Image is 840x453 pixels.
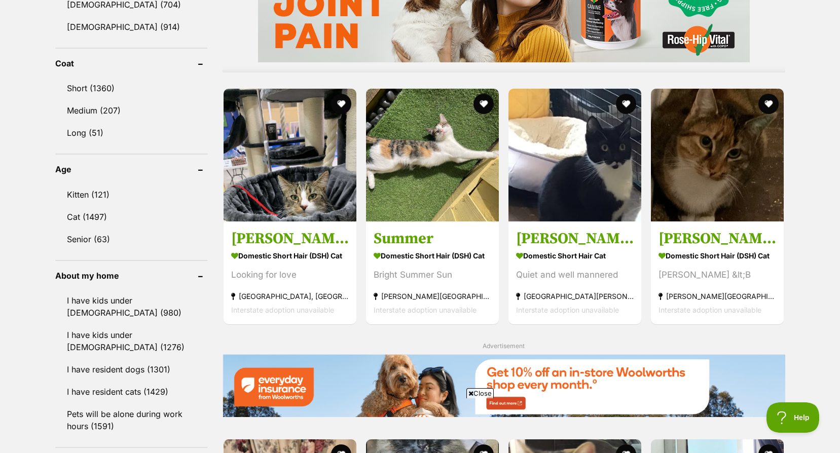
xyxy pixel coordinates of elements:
a: [PERSON_NAME] Domestic Short Hair (DSH) Cat Looking for love [GEOGRAPHIC_DATA], [GEOGRAPHIC_DATA]... [224,221,356,324]
header: About my home [55,271,207,280]
button: favourite [473,94,494,114]
span: Close [466,388,494,398]
img: Summer - Domestic Short Hair (DSH) Cat [366,89,499,221]
a: Kitten (121) [55,184,207,205]
h3: [PERSON_NAME] [231,229,349,248]
strong: [GEOGRAPHIC_DATA], [GEOGRAPHIC_DATA] [231,289,349,303]
div: Quiet and well mannered [516,268,634,281]
button: favourite [759,94,779,114]
a: Medium (207) [55,100,207,121]
a: [DEMOGRAPHIC_DATA] (914) [55,16,207,37]
strong: [GEOGRAPHIC_DATA][PERSON_NAME][GEOGRAPHIC_DATA] [516,289,634,303]
strong: [PERSON_NAME][GEOGRAPHIC_DATA], [GEOGRAPHIC_DATA] [659,289,776,303]
div: Bright Summer Sun [374,268,491,281]
a: I have resident cats (1429) [55,381,207,402]
a: Everyday Insurance promotional banner [223,354,785,419]
button: favourite [331,94,351,114]
div: [PERSON_NAME] &lt;B [659,268,776,281]
span: Interstate adoption unavailable [516,305,619,314]
h3: [PERSON_NAME] [659,229,776,248]
a: Senior (63) [55,229,207,250]
span: Advertisement [483,342,525,350]
button: favourite [616,94,636,114]
span: Interstate adoption unavailable [659,305,761,314]
strong: [PERSON_NAME][GEOGRAPHIC_DATA], [GEOGRAPHIC_DATA] [374,289,491,303]
a: I have resident dogs (1301) [55,359,207,380]
a: Cat (1497) [55,206,207,228]
a: [PERSON_NAME] Domestic Short Hair (DSH) Cat [PERSON_NAME] &lt;B [PERSON_NAME][GEOGRAPHIC_DATA], [... [651,221,784,324]
a: I have kids under [DEMOGRAPHIC_DATA] (980) [55,290,207,323]
iframe: Advertisement [236,402,605,448]
div: Looking for love [231,268,349,281]
a: Summer Domestic Short Hair (DSH) Cat Bright Summer Sun [PERSON_NAME][GEOGRAPHIC_DATA], [GEOGRAPHI... [366,221,499,324]
span: Interstate adoption unavailable [374,305,477,314]
a: Long (51) [55,122,207,143]
strong: Domestic Short Hair (DSH) Cat [231,248,349,262]
a: Pets will be alone during work hours (1591) [55,403,207,437]
strong: Domestic Short Hair (DSH) Cat [374,248,491,262]
a: [PERSON_NAME] Domestic Short Hair Cat Quiet and well mannered [GEOGRAPHIC_DATA][PERSON_NAME][GEOG... [508,221,641,324]
span: Interstate adoption unavailable [231,305,334,314]
img: Isabel - Domestic Short Hair Cat [508,89,641,221]
a: I have kids under [DEMOGRAPHIC_DATA] (1276) [55,324,207,358]
img: Everyday Insurance promotional banner [223,354,785,417]
iframe: Help Scout Beacon - Open [766,402,820,433]
img: Karen - Domestic Short Hair (DSH) Cat [651,89,784,221]
strong: Domestic Short Hair Cat [516,248,634,262]
img: Merlyn - Domestic Short Hair (DSH) Cat [224,89,356,221]
a: Short (1360) [55,78,207,99]
h3: Summer [374,229,491,248]
header: Age [55,165,207,174]
header: Coat [55,59,207,68]
h3: [PERSON_NAME] [516,229,634,248]
strong: Domestic Short Hair (DSH) Cat [659,248,776,262]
